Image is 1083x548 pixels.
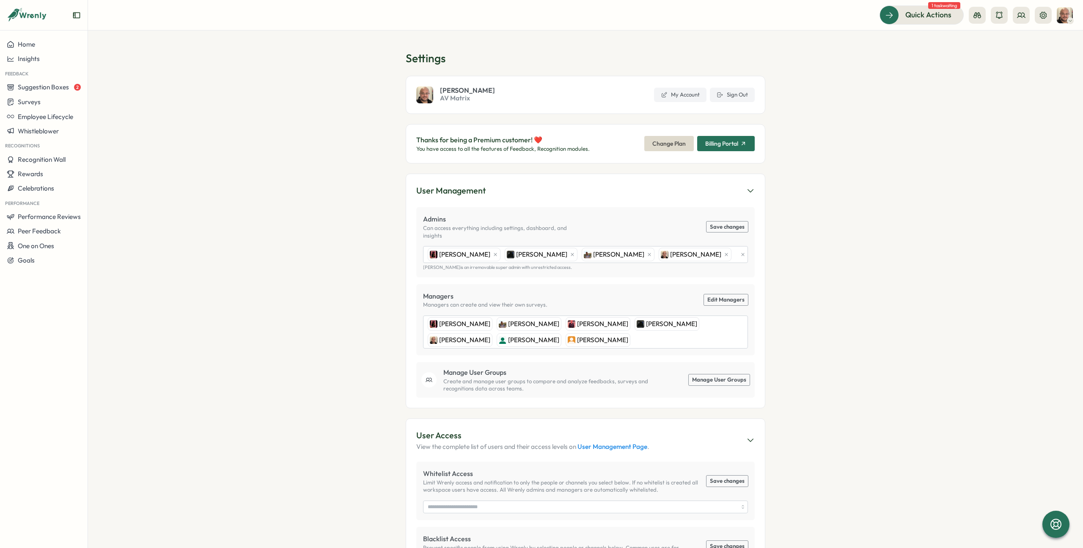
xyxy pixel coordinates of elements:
[577,335,628,345] span: [PERSON_NAME]
[439,319,490,329] span: [PERSON_NAME]
[577,319,628,329] span: [PERSON_NAME]
[416,145,590,153] p: You have access to all the features of Feedback, Recognition modules.
[652,136,686,151] span: Change Plan
[704,294,748,305] a: Edit Managers
[423,301,547,309] p: Managers can create and view their own surveys.
[18,155,66,163] span: Recognition Wall
[637,320,644,328] img: Jack Graham
[499,320,506,328] img: Jordan Castlehouse
[430,336,437,344] img: Drew Holmes
[423,534,700,544] p: Blacklist Access
[18,55,40,63] span: Insights
[661,251,668,258] img: Drew Holmes
[440,87,495,94] span: [PERSON_NAME]
[670,250,721,259] span: [PERSON_NAME]
[18,256,35,264] span: Goals
[508,319,559,329] span: [PERSON_NAME]
[905,9,951,20] span: Quick Actions
[584,251,591,258] img: Jordan Castlehouse
[18,83,69,91] span: Suggestion Boxes
[18,170,43,178] span: Rewards
[423,479,700,494] p: Limit Wrenly access and notification to only the people or channels you select below. If no white...
[430,320,437,328] img: Ruth
[577,443,647,451] a: User Management Page
[499,336,506,344] img: Mark Parker
[18,127,59,135] span: Whistleblower
[416,184,486,197] div: User Management
[18,184,54,192] span: Celebrations
[416,429,649,442] div: User Access
[706,221,748,232] button: Save changes
[416,429,755,451] button: User AccessView the complete list of users and their access levels on User Management Page.
[423,265,748,270] p: [PERSON_NAME] is an irremovable super admin with unrestricted access.
[18,113,73,121] span: Employee Lifecycle
[72,11,81,19] button: Expand sidebar
[18,242,54,250] span: One on Ones
[671,91,700,99] span: My Account
[423,468,700,479] p: Whitelist Access
[406,51,765,66] h1: Settings
[18,40,35,48] span: Home
[710,88,755,102] button: Sign Out
[18,213,81,221] span: Performance Reviews
[568,336,575,344] img: steve idle
[593,250,644,259] span: [PERSON_NAME]
[928,2,960,9] span: 1 task waiting
[416,86,433,103] img: Drew Holmes
[507,251,514,258] img: Jack Graham
[430,251,437,258] img: Ruth
[439,335,490,345] span: [PERSON_NAME]
[440,94,495,103] span: AV Matrix
[18,98,41,106] span: Surveys
[416,135,590,145] p: Thanks for being a Premium customer! ❤️
[416,442,649,451] p: View the complete list of users and their access levels on .
[689,374,750,385] a: Manage User Groups
[18,227,61,235] span: Peer Feedback
[706,476,748,487] button: Save changes
[697,136,755,151] button: Billing Portal
[727,91,748,99] span: Sign Out
[654,88,706,102] a: My Account
[416,184,755,197] button: User Management
[705,141,738,147] span: Billing Portal
[423,214,585,224] p: Admins
[423,291,547,302] p: Managers
[439,250,490,259] span: [PERSON_NAME]
[443,367,660,378] p: Manage User Groups
[516,250,567,259] span: [PERSON_NAME]
[423,224,585,239] p: Can access everything including settings, dashboard, and insights
[443,378,660,393] p: Create and manage user groups to compare and analyze feedbacks, surveys and recognitions data acr...
[568,320,575,328] img: Simon Shaw
[74,84,81,91] span: 2
[880,6,964,24] button: Quick Actions
[644,136,694,151] button: Change Plan
[1057,7,1073,23] img: Drew Holmes
[508,335,559,345] span: [PERSON_NAME]
[646,319,697,329] span: [PERSON_NAME]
